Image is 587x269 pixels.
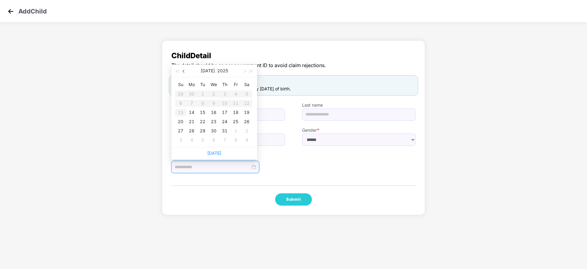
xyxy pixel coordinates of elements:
div: 27 [177,127,184,134]
td: 2025-07-21 [186,117,197,126]
span: The detail should be as per government ID to avoid claim rejections. [171,62,416,69]
th: We [208,80,219,89]
div: 18 [232,109,239,116]
label: Last name [302,102,416,108]
img: svg+xml;base64,PHN2ZyB4bWxucz0iaHR0cDovL3d3dy53My5vcmcvMjAwMC9zdmciIHdpZHRoPSIzMCIgaGVpZ2h0PSIzMC... [6,7,15,16]
th: Fr [230,80,241,89]
td: 2025-07-16 [208,108,219,117]
div: 4 [188,136,195,144]
div: 3 [177,136,184,144]
p: Add Child [18,7,47,14]
span: Child Detail [171,50,416,62]
td: 2025-07-26 [241,117,252,126]
div: 1 [232,127,239,134]
th: Th [219,80,230,89]
th: Su [175,80,186,89]
div: 30 [210,127,217,134]
label: Gender [302,127,416,134]
div: 24 [221,118,228,125]
td: 2025-08-07 [219,135,230,145]
div: 29 [199,127,206,134]
td: 2025-08-05 [197,135,208,145]
div: 16 [210,109,217,116]
td: 2025-07-20 [175,117,186,126]
div: 15 [199,109,206,116]
td: 2025-08-06 [208,135,219,145]
td: 2025-08-01 [230,126,241,135]
td: 2025-07-23 [208,117,219,126]
td: 2025-08-09 [241,135,252,145]
div: 22 [199,118,206,125]
div: 14 [188,109,195,116]
td: 2025-08-02 [241,126,252,135]
td: 2025-07-14 [186,108,197,117]
div: 7 [221,136,228,144]
div: 23 [210,118,217,125]
div: 9 [243,136,250,144]
button: 2025 [217,65,228,77]
td: 2025-07-28 [186,126,197,135]
td: 2025-07-29 [197,126,208,135]
div: 25 [232,118,239,125]
button: [DATE] [201,65,215,77]
div: 8 [232,136,239,144]
div: 21 [188,118,195,125]
td: 2025-07-27 [175,126,186,135]
td: 2025-07-19 [241,108,252,117]
div: 20 [177,118,184,125]
div: 2 [243,127,250,134]
th: Tu [197,80,208,89]
div: 6 [210,136,217,144]
td: 2025-07-25 [230,117,241,126]
div: 26 [243,118,250,125]
div: 17 [221,109,228,116]
td: 2025-07-24 [219,117,230,126]
td: 2025-07-17 [219,108,230,117]
td: 2025-07-18 [230,108,241,117]
td: 2025-07-30 [208,126,219,135]
th: Mo [186,80,197,89]
td: 2025-07-22 [197,117,208,126]
td: 2025-07-31 [219,126,230,135]
div: 28 [188,127,195,134]
td: 2025-08-08 [230,135,241,145]
td: 2025-08-03 [175,135,186,145]
div: 5 [199,136,206,144]
td: 2025-08-04 [186,135,197,145]
td: 2025-07-15 [197,108,208,117]
div: 31 [221,127,228,134]
button: Submit [275,193,312,206]
a: [DATE] [207,150,221,156]
div: 19 [243,109,250,116]
th: Sa [241,80,252,89]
